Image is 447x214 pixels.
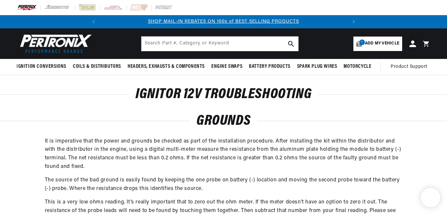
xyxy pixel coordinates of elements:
span: Add my vehicle [365,40,399,47]
p: The source of the bad ground is easily found by keeping the one probe on battery (-) location and... [45,176,402,193]
summary: Motorcycle [340,59,374,74]
span: Battery Products [249,63,290,70]
summary: Headers, Exhausts & Components [124,59,208,74]
span: Motorcycle [343,63,371,70]
a: SHOP MAIL-IN REBATES ON 100s of BEST SELLING PRODUCTS [148,19,299,24]
button: Translation missing: en.sections.announcements.next_announcement [347,15,360,28]
div: 1 of 2 [100,18,347,25]
summary: Coils & Distributors [70,59,124,74]
span: Ignition Conversions [16,63,66,70]
span: 1 [359,40,365,45]
button: search button [284,37,298,51]
span: Headers, Exhausts & Components [128,63,205,70]
summary: Ignition Conversions [16,59,70,74]
summary: Spark Plug Wires [294,59,341,74]
span: Engine Swaps [211,63,242,70]
p: It is imperative that the power and grounds be checked as part of the installation procedure. Aft... [45,137,402,171]
span: Product Support [391,63,427,70]
img: Pertronix [16,32,92,55]
span: Coils & Distributors [73,63,121,70]
input: Search Part #, Category or Keyword [141,37,298,51]
summary: Engine Swaps [208,59,246,74]
span: Spark Plug Wires [297,63,337,70]
summary: Product Support [391,59,431,75]
button: Translation missing: en.sections.announcements.previous_announcement [87,15,100,28]
summary: Battery Products [246,59,294,74]
a: 1Add my vehicle [353,37,402,51]
div: Announcement [100,18,347,25]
